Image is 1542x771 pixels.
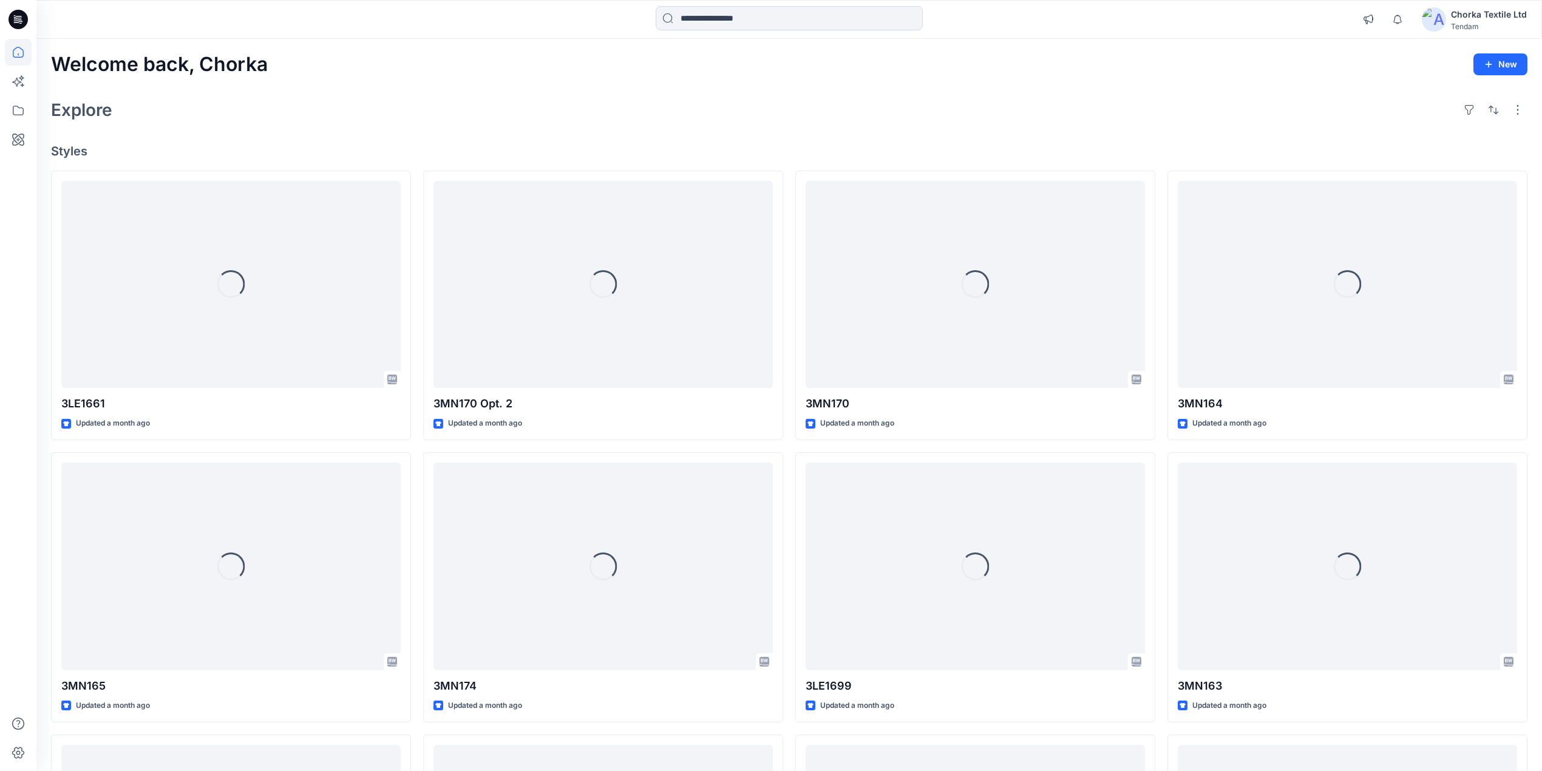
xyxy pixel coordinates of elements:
[1451,22,1527,31] div: Tendam
[76,699,150,712] p: Updated a month ago
[51,144,1527,158] h4: Styles
[1178,678,1517,695] p: 3MN163
[1178,395,1517,412] p: 3MN164
[806,395,1145,412] p: 3MN170
[1451,7,1527,22] div: Chorka Textile Ltd
[433,678,773,695] p: 3MN174
[51,53,268,76] h2: Welcome back, Chorka
[1422,7,1446,32] img: avatar
[820,417,894,430] p: Updated a month ago
[1473,53,1527,75] button: New
[61,678,401,695] p: 3MN165
[1192,417,1266,430] p: Updated a month ago
[433,395,773,412] p: 3MN170 Opt. 2
[61,395,401,412] p: 3LE1661
[448,699,522,712] p: Updated a month ago
[1192,699,1266,712] p: Updated a month ago
[820,699,894,712] p: Updated a month ago
[448,417,522,430] p: Updated a month ago
[51,100,112,120] h2: Explore
[76,417,150,430] p: Updated a month ago
[806,678,1145,695] p: 3LE1699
